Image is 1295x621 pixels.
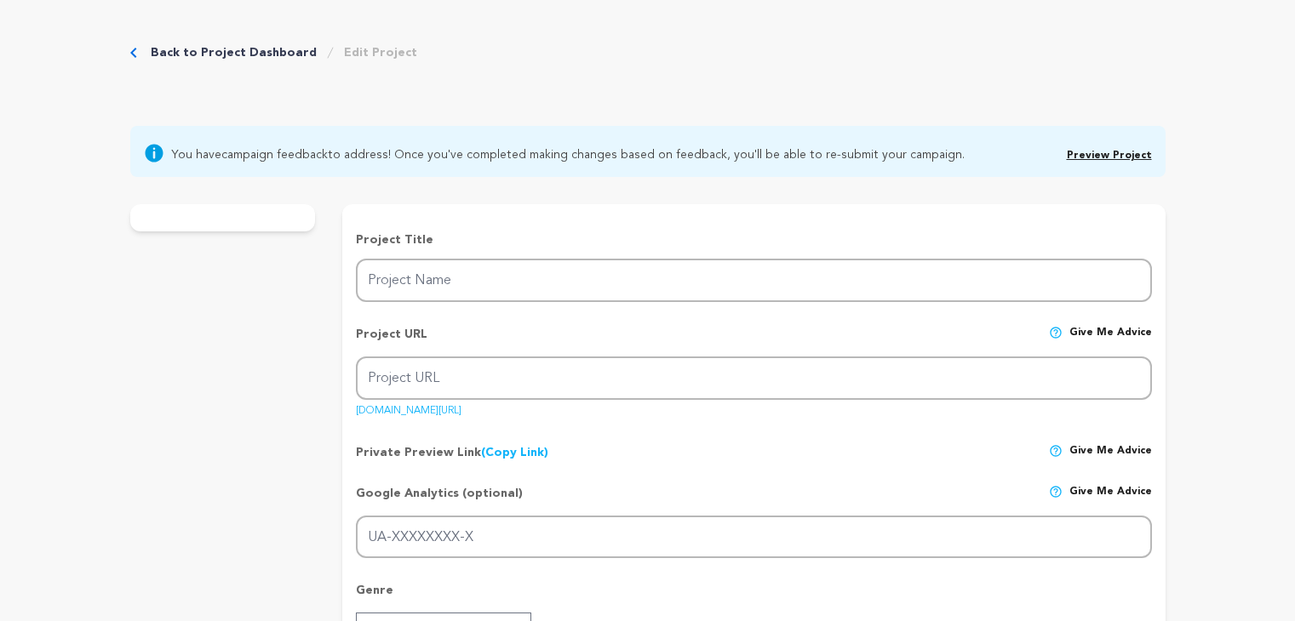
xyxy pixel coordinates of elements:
a: Back to Project Dashboard [151,44,317,61]
div: Breadcrumb [130,44,417,61]
p: Genre [356,582,1151,612]
input: Project Name [356,259,1151,302]
img: help-circle.svg [1049,485,1063,499]
span: Give me advice [1069,444,1152,461]
img: help-circle.svg [1049,326,1063,339]
a: [DOMAIN_NAME][URL] [356,399,461,416]
p: Private Preview Link [356,444,548,461]
p: Project URL [356,326,427,356]
p: Google Analytics (optional) [356,485,523,516]
input: Project URL [356,356,1151,400]
span: Give me advice [1069,485,1152,516]
a: (Copy Link) [481,447,548,459]
a: campaign feedback [221,149,328,161]
a: Edit Project [344,44,417,61]
a: Preview Project [1067,151,1152,161]
span: You have to address! Once you've completed making changes based on feedback, you'll be able to re... [171,143,965,163]
span: Give me advice [1069,326,1152,356]
img: help-circle.svg [1049,444,1063,458]
p: Project Title [356,231,1151,248]
input: UA-XXXXXXXX-X [356,516,1151,559]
